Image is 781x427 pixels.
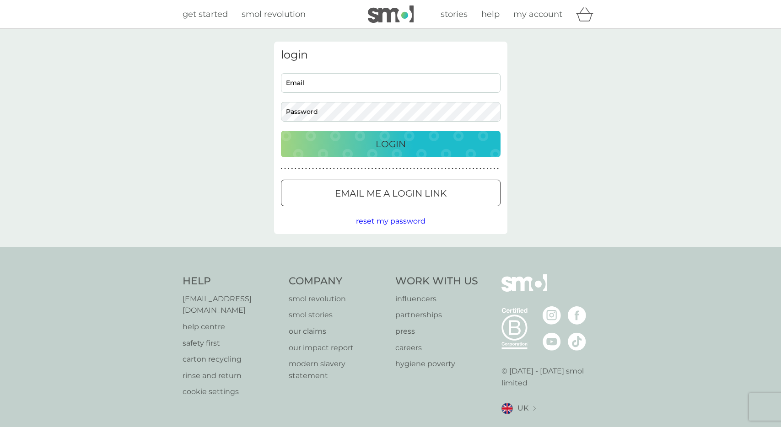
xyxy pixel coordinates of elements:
p: ● [323,166,324,171]
p: ● [295,166,296,171]
a: partnerships [395,309,478,321]
a: our impact report [289,342,386,354]
p: ● [434,166,436,171]
a: cookie settings [183,386,280,398]
p: ● [378,166,380,171]
p: ● [281,166,283,171]
p: ● [410,166,412,171]
button: Login [281,131,501,157]
p: ● [396,166,398,171]
p: ● [406,166,408,171]
p: [EMAIL_ADDRESS][DOMAIN_NAME] [183,293,280,316]
p: ● [448,166,450,171]
a: rinse and return [183,370,280,382]
p: ● [361,166,363,171]
p: ● [329,166,331,171]
a: careers [395,342,478,354]
p: ● [458,166,460,171]
p: ● [441,166,443,171]
p: ● [365,166,366,171]
a: smol revolution [289,293,386,305]
p: ● [466,166,468,171]
p: Email me a login link [335,186,447,201]
p: ● [344,166,345,171]
p: ● [319,166,321,171]
span: stories [441,9,468,19]
p: © [DATE] - [DATE] smol limited [501,365,599,389]
p: ● [469,166,471,171]
a: carton recycling [183,353,280,365]
p: ● [483,166,485,171]
a: smol stories [289,309,386,321]
img: smol [501,274,547,305]
img: visit the smol Facebook page [568,306,586,325]
p: ● [462,166,464,171]
p: ● [357,166,359,171]
p: ● [486,166,488,171]
a: smol revolution [242,8,306,21]
p: ● [368,166,370,171]
span: help [481,9,500,19]
a: my account [513,8,562,21]
p: ● [393,166,394,171]
p: safety first [183,337,280,349]
button: reset my password [356,215,426,227]
a: get started [183,8,228,21]
p: ● [389,166,391,171]
p: ● [316,166,318,171]
p: ● [347,166,349,171]
p: ● [431,166,432,171]
span: smol revolution [242,9,306,19]
p: ● [490,166,492,171]
a: hygiene poverty [395,358,478,370]
p: ● [427,166,429,171]
p: ● [288,166,290,171]
p: ● [326,166,328,171]
p: ● [309,166,311,171]
h3: login [281,48,501,62]
button: Email me a login link [281,180,501,206]
p: ● [350,166,352,171]
h4: Company [289,274,386,288]
p: ● [479,166,481,171]
a: help [481,8,500,21]
p: ● [420,166,422,171]
p: ● [382,166,384,171]
a: modern slavery statement [289,358,386,381]
p: ● [438,166,440,171]
span: my account [513,9,562,19]
p: ● [340,166,342,171]
p: ● [399,166,401,171]
p: ● [494,166,496,171]
p: ● [424,166,426,171]
span: reset my password [356,217,426,225]
img: visit the smol Instagram page [543,306,561,325]
span: get started [183,9,228,19]
p: ● [305,166,307,171]
p: ● [417,166,419,171]
p: ● [291,166,293,171]
p: press [395,326,478,337]
p: ● [302,166,303,171]
p: ● [445,166,447,171]
p: ● [497,166,499,171]
a: influencers [395,293,478,305]
p: ● [473,166,474,171]
p: ● [284,166,286,171]
p: our claims [289,326,386,337]
span: UK [517,402,528,414]
p: ● [312,166,314,171]
a: help centre [183,321,280,333]
p: ● [372,166,373,171]
img: UK flag [501,403,513,414]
